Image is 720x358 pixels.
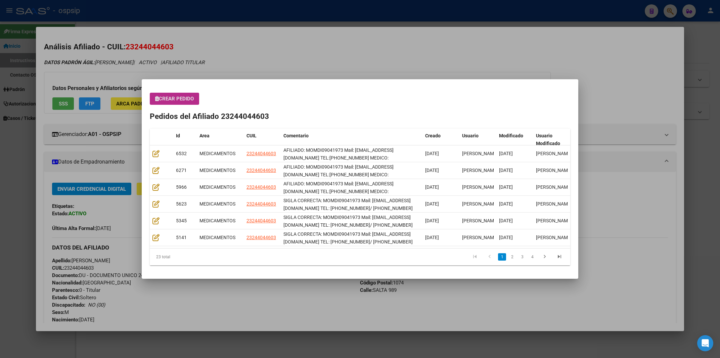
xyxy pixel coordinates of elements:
[173,129,197,151] datatable-header-cell: Id
[462,218,498,223] span: [PERSON_NAME]
[176,184,187,190] span: 5966
[527,251,537,263] li: page 4
[553,253,566,261] a: go to last page
[496,129,533,151] datatable-header-cell: Modificado
[536,133,560,146] span: Usuario Modificado
[425,133,441,138] span: Creado
[425,218,439,223] span: [DATE]
[536,235,572,240] span: [PERSON_NAME]
[246,151,276,156] span: 23244044603
[499,168,513,173] span: [DATE]
[459,129,496,151] datatable-header-cell: Usuario
[283,147,410,168] span: AFILIADO: MOMDI09041973 Mail: omarantoniodiaz110@gmail.com TEL:3751-200325 MEDICO: RICCO Paciente...
[176,151,187,156] span: 6532
[499,201,513,207] span: [DATE]
[499,218,513,223] span: [DATE]
[246,133,257,138] span: CUIL
[244,129,281,151] datatable-header-cell: CUIL
[176,218,187,223] span: 5345
[422,129,459,151] datatable-header-cell: Creado
[462,184,498,190] span: [PERSON_NAME]
[155,96,194,102] span: Crear Pedido
[536,184,572,190] span: [PERSON_NAME]
[199,235,235,240] span: MEDICAMENTOS
[150,93,199,105] button: Crear Pedido
[462,201,498,207] span: [PERSON_NAME]
[246,218,276,223] span: 23244044603
[499,184,513,190] span: [DATE]
[462,133,479,138] span: Usuario
[483,253,496,261] a: go to previous page
[536,201,572,207] span: [PERSON_NAME]
[283,215,413,243] span: SIGLA CORRECTA: MOMDI09041973 Mail: hugoacosta79@gmail.com TEL: 11-2461-4952/ 11-6473-4722 (HUGO)...
[462,151,498,156] span: [PERSON_NAME]
[536,151,572,156] span: [PERSON_NAME]
[533,129,570,151] datatable-header-cell: Usuario Modificado
[697,335,713,351] div: Open Intercom Messenger
[499,235,513,240] span: [DATE]
[517,251,527,263] li: page 3
[425,184,439,190] span: [DATE]
[462,168,498,173] span: [PERSON_NAME]
[176,235,187,240] span: 5141
[497,251,507,263] li: page 1
[468,253,481,261] a: go to first page
[150,111,570,122] h2: Pedidos del Afiliado 23244044603
[508,253,516,261] a: 2
[199,218,235,223] span: MEDICAMENTOS
[199,184,235,190] span: MEDICAMENTOS
[462,235,498,240] span: [PERSON_NAME]
[536,168,572,173] span: [PERSON_NAME]
[518,253,526,261] a: 3
[283,164,411,185] span: AFILIADO: MOMDI09041973 Mail: omarantoniodiaz110@gmail.com TEL:3751-200325 MEDICO: RICCO Paciente...
[176,133,180,138] span: Id
[246,184,276,190] span: 23244044603
[197,129,244,151] datatable-header-cell: Area
[176,168,187,173] span: 6271
[199,201,235,207] span: MEDICAMENTOS
[150,249,233,265] div: 23 total
[528,253,536,261] a: 4
[425,151,439,156] span: [DATE]
[283,231,413,260] span: SIGLA CORRECTA: MOMDI09041973 Mail: hugoacosta79@gmail.com TEL: 11-2461-4952/ 11-6473-4722 (HUGO)...
[507,251,517,263] li: page 2
[283,198,413,226] span: SIGLA CORRECTA: MOMDI09041973 Mail: hugoacosta79@gmail.com TEL: 11-2461-4952/ 11-6473-4722 (HUGO)...
[199,151,235,156] span: MEDICAMENTOS
[246,201,276,207] span: 23244044603
[246,168,276,173] span: 23244044603
[538,253,551,261] a: go to next page
[536,218,572,223] span: [PERSON_NAME]
[281,129,422,151] datatable-header-cell: Comentario
[246,235,276,240] span: 23244044603
[425,168,439,173] span: [DATE]
[199,168,235,173] span: MEDICAMENTOS
[499,133,523,138] span: Modificado
[283,181,411,202] span: AFILIADO: MOMDI09041973 Mail: omarantoniodiaz110@gmail.com TEL:3751-200325 MEDICO: RICCO Paciente...
[425,235,439,240] span: [DATE]
[283,133,309,138] span: Comentario
[199,133,210,138] span: Area
[176,201,187,207] span: 5623
[499,151,513,156] span: [DATE]
[425,201,439,207] span: [DATE]
[498,253,506,261] a: 1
